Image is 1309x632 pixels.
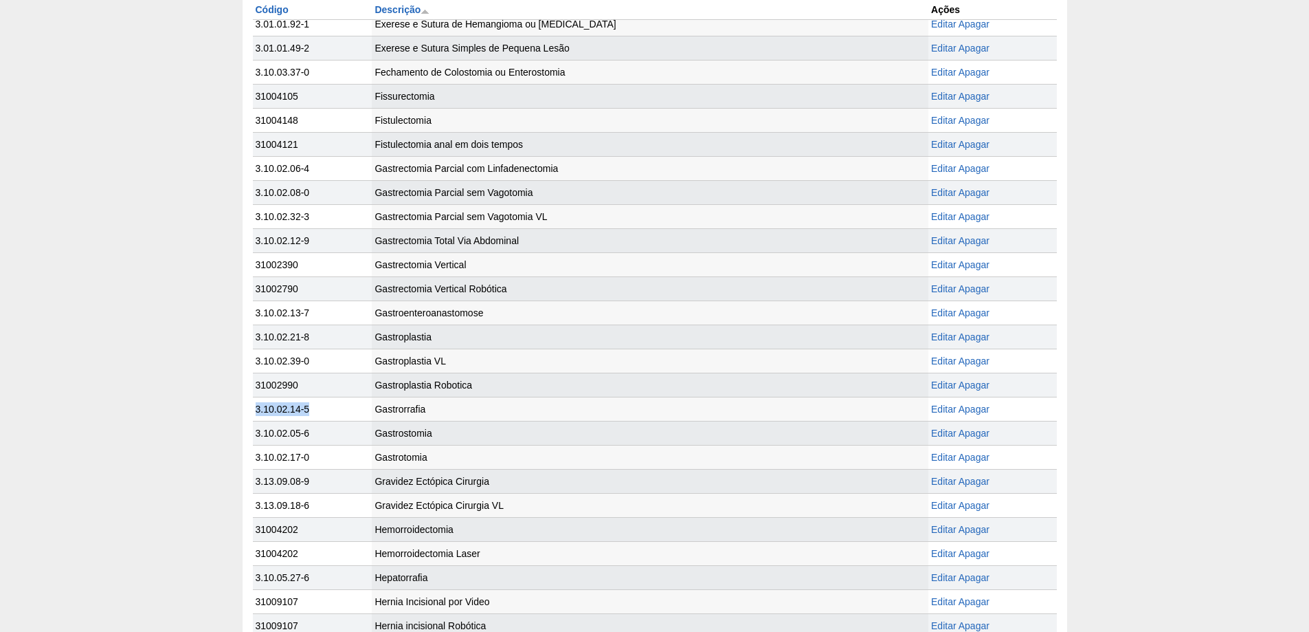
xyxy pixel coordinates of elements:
a: Editar [931,283,956,294]
a: Apagar [959,235,989,246]
td: Gastroplastia Robotica [372,373,928,397]
a: Editar [931,211,956,222]
td: Hemorroidectomia Laser [372,541,928,565]
a: Apagar [959,283,989,294]
a: Apagar [959,356,989,367]
a: Apagar [959,620,989,631]
a: Apagar [959,500,989,511]
td: Fechamento de Colostomia ou Enterostomia [372,60,928,84]
a: Código [256,4,289,15]
td: Gastrectomia Parcial sem Vagotomia [372,180,928,204]
td: 3.13.09.18-6 [253,493,372,517]
td: 31002390 [253,252,372,276]
a: Apagar [959,139,989,150]
a: Editar [931,139,956,150]
a: Editar [931,307,956,318]
a: Apagar [959,404,989,415]
a: Apagar [959,91,989,102]
td: 3.13.09.08-9 [253,469,372,493]
td: 3.10.03.37-0 [253,60,372,84]
a: Apagar [959,67,989,78]
td: 31002990 [253,373,372,397]
td: 3.10.02.14-5 [253,397,372,421]
a: Apagar [959,572,989,583]
a: Apagar [959,596,989,607]
a: Editar [931,67,956,78]
a: Apagar [959,115,989,126]
a: Apagar [959,259,989,270]
td: 31004105 [253,84,372,108]
td: Gravidez Ectópica Cirurgia [372,469,928,493]
a: Apagar [959,428,989,439]
a: Apagar [959,19,989,30]
a: Editar [931,524,956,535]
td: Gastrostomia [372,421,928,445]
img: ordem decrescente [421,6,429,15]
a: Editar [931,259,956,270]
a: Editar [931,235,956,246]
td: 3.10.02.17-0 [253,445,372,469]
a: Apagar [959,331,989,342]
td: 3.10.02.08-0 [253,180,372,204]
td: Hemorroidectomia [372,517,928,541]
td: Gastrectomia Parcial com Linfadenectomia [372,156,928,180]
td: Gastrotomia [372,445,928,469]
td: Gastroenteroanastomose [372,301,928,325]
a: Apagar [959,452,989,463]
td: Fistulectomia [372,108,928,132]
a: Editar [931,476,956,487]
td: 3.10.02.13-7 [253,301,372,325]
a: Apagar [959,548,989,559]
td: 31004148 [253,108,372,132]
td: Hernia Incisional por Video [372,589,928,613]
a: Editar [931,596,956,607]
a: Apagar [959,187,989,198]
a: Descrição [374,4,429,15]
td: Fissurectomia [372,84,928,108]
a: Editar [931,356,956,367]
a: Apagar [959,476,989,487]
td: Fistulectomia anal em dois tempos [372,132,928,156]
td: Gastrectomia Vertical [372,252,928,276]
a: Editar [931,91,956,102]
a: Apagar [959,380,989,391]
td: 3.10.02.21-8 [253,325,372,349]
a: Editar [931,452,956,463]
td: 3.10.02.12-9 [253,228,372,252]
a: Editar [931,500,956,511]
td: 3.10.05.27-6 [253,565,372,589]
a: Editar [931,331,956,342]
td: 3.10.02.06-4 [253,156,372,180]
td: 3.10.02.05-6 [253,421,372,445]
a: Apagar [959,524,989,535]
td: 31009107 [253,589,372,613]
td: Gastrectomia Total Via Abdominal [372,228,928,252]
td: Gastrectomia Vertical Robótica [372,276,928,301]
a: Editar [931,19,956,30]
td: 31004202 [253,541,372,565]
a: Editar [931,43,956,54]
a: Apagar [959,163,989,174]
td: Exerese e Sutura de Hemangioma ou [MEDICAL_DATA] [372,12,928,36]
td: 3.10.02.39-0 [253,349,372,373]
a: Editar [931,572,956,583]
a: Editar [931,404,956,415]
td: 31002790 [253,276,372,301]
a: Editar [931,115,956,126]
td: Gravidez Ectópica Cirurgia VL [372,493,928,517]
a: Editar [931,380,956,391]
td: Hepatorrafia [372,565,928,589]
a: Apagar [959,307,989,318]
td: 31004202 [253,517,372,541]
a: Apagar [959,211,989,222]
td: Gastroplastia [372,325,928,349]
td: Exerese e Sutura Simples de Pequena Lesão [372,36,928,60]
td: 3.01.01.92-1 [253,12,372,36]
td: 3.01.01.49-2 [253,36,372,60]
td: Gastroplastia VL [372,349,928,373]
td: Gastrectomia Parcial sem Vagotomia VL [372,204,928,228]
a: Editar [931,428,956,439]
a: Editar [931,548,956,559]
a: Editar [931,163,956,174]
a: Editar [931,187,956,198]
